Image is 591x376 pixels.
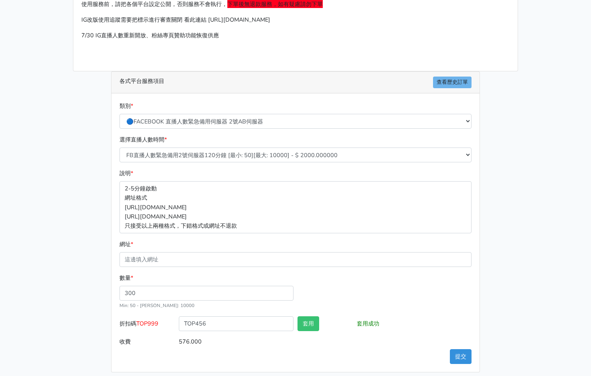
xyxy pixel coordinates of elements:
[119,252,472,267] input: 這邊填入網址
[119,135,167,144] label: 選擇直播人數時間
[117,334,177,349] label: 收費
[298,316,319,331] button: 套用
[136,319,158,327] span: TOP999
[119,101,133,111] label: 類別
[119,181,472,233] p: 2-5分鐘啟動 網址格式 [URL][DOMAIN_NAME] [URL][DOMAIN_NAME] 只接受以上兩種格式，下錯格式或網址不退款
[81,15,510,24] p: IG改版使用追蹤需要把標示進行審查關閉 看此連結 [URL][DOMAIN_NAME]
[119,273,133,283] label: 數量
[81,31,510,40] p: 7/30 IG直播人數重新開放、粉絲專頁贊助功能恢復供應
[450,349,472,364] button: 提交
[111,72,480,93] div: 各式平台服務項目
[117,316,177,334] label: 折扣碼
[119,169,133,178] label: 說明
[119,240,133,249] label: 網址
[433,77,472,88] a: 查看歷史訂單
[119,302,194,309] small: Min: 50 - [PERSON_NAME]: 10000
